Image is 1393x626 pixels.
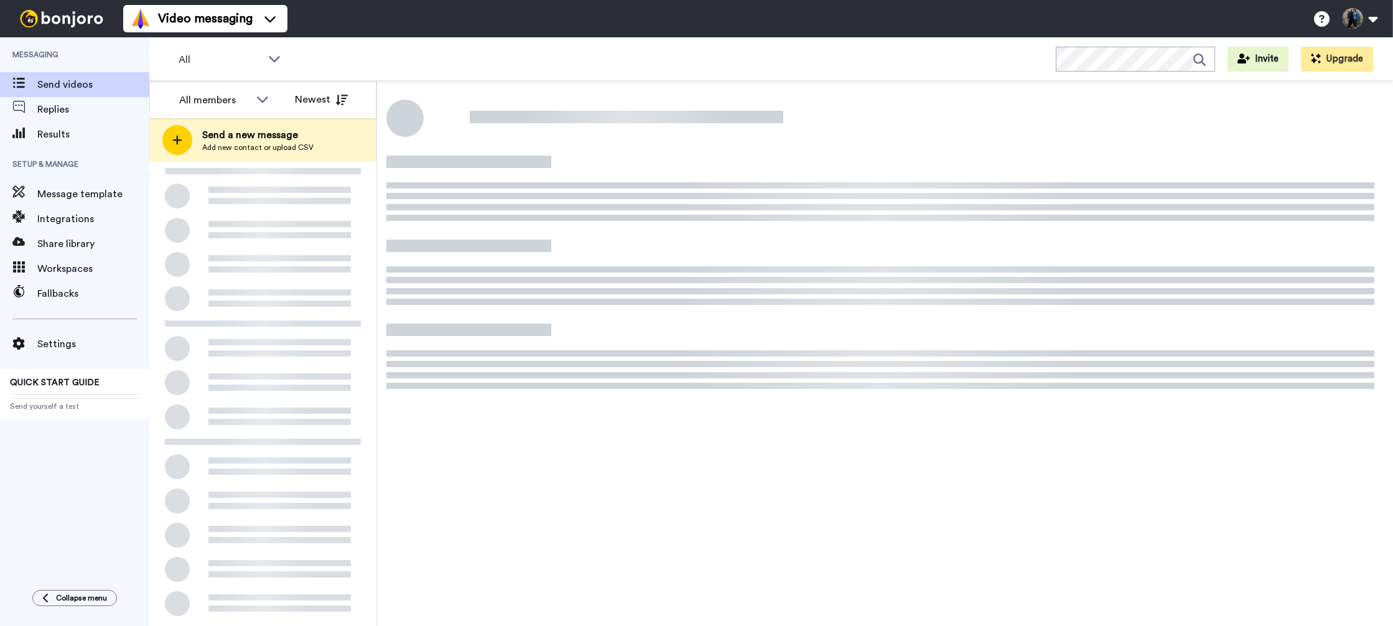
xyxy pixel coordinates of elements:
[1301,47,1373,72] button: Upgrade
[37,236,149,251] span: Share library
[179,93,250,108] div: All members
[37,127,149,142] span: Results
[37,261,149,276] span: Workspaces
[10,401,139,411] span: Send yourself a test
[37,212,149,227] span: Integrations
[37,102,149,117] span: Replies
[37,337,149,352] span: Settings
[131,9,151,29] img: vm-color.svg
[202,142,314,152] span: Add new contact or upload CSV
[202,128,314,142] span: Send a new message
[37,187,149,202] span: Message template
[10,378,100,387] span: QUICK START GUIDE
[15,10,108,27] img: bj-logo-header-white.svg
[37,286,149,301] span: Fallbacks
[286,87,357,112] button: Newest
[56,593,107,603] span: Collapse menu
[37,77,149,92] span: Send videos
[1228,47,1288,72] button: Invite
[179,52,262,67] span: All
[158,10,253,27] span: Video messaging
[32,590,117,606] button: Collapse menu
